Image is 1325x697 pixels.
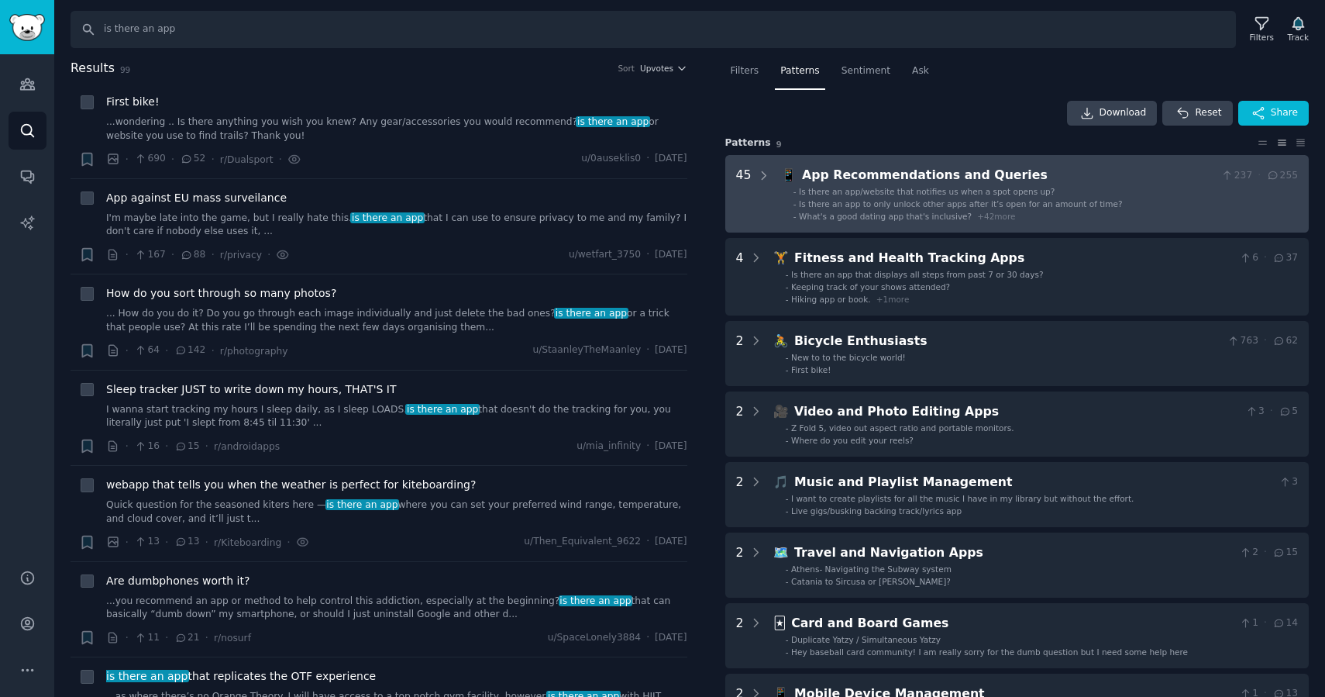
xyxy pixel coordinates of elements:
div: - [786,423,789,433]
span: · [1258,169,1261,183]
span: Keeping track of your shows attended? [791,282,950,292]
span: 167 [134,248,166,262]
span: · [126,438,129,454]
div: 2 [736,614,744,657]
button: Share [1238,101,1309,126]
div: - [786,294,789,305]
span: Catania to Sircusa or [PERSON_NAME]? [791,577,951,586]
span: Athens- Navigating the Subway system [791,564,952,574]
div: 2 [736,402,744,446]
a: ...you recommend an app or method to help control this addiction, especially at the beginning?is ... [106,595,687,622]
span: I want to create playlists for all the music I have in my library but without the effort. [791,494,1134,503]
button: Track [1282,13,1314,46]
span: · [287,534,290,550]
div: - [786,505,789,516]
span: [DATE] [655,248,687,262]
a: Are dumbphones worth it? [106,573,250,589]
div: - [793,186,797,197]
span: 🚴 [773,333,789,348]
span: · [126,247,129,263]
span: u/wetfart_3750 [569,248,641,262]
div: - [786,647,789,657]
span: Patterns [780,64,819,78]
span: Filters [731,64,759,78]
span: · [165,343,168,359]
span: 11 [134,631,160,645]
span: [DATE] [655,631,687,645]
span: New to to the bicycle world! [791,353,906,362]
span: · [211,151,214,167]
span: · [165,438,168,454]
span: Share [1271,106,1298,120]
span: App against EU mass surveilance [106,190,287,206]
span: · [1264,251,1267,265]
span: 🎵 [773,474,789,489]
div: Travel and Navigation Apps [794,543,1234,563]
span: 🎥 [773,404,789,419]
span: 62 [1272,334,1298,348]
span: · [1264,616,1267,630]
span: · [1264,546,1267,560]
span: 88 [180,248,205,262]
span: r/Kiteboarding [214,537,281,548]
a: webapp that tells you when the weather is perfect for kiteboarding? [106,477,476,493]
span: 52 [180,152,205,166]
span: 13 [174,535,200,549]
span: 🗺️ [773,545,789,560]
span: 5 [1279,405,1298,419]
span: · [171,151,174,167]
span: + 1 more [876,295,910,304]
span: Download [1100,106,1147,120]
a: ... How do you do it? Do you go through each image individually and just delete the bad ones?is t... [106,307,687,334]
div: 2 [736,332,744,375]
span: How do you sort through so many photos? [106,285,336,302]
span: 690 [134,152,166,166]
span: · [279,151,282,167]
span: Reset [1195,106,1221,120]
span: 1 [1239,616,1258,630]
span: 21 [174,631,200,645]
span: · [126,630,129,646]
span: Is there an app to only unlock other apps after it’s open for an amount of time? [799,199,1122,209]
div: 2 [736,543,744,587]
div: Video and Photo Editing Apps [794,402,1239,422]
span: · [646,535,649,549]
span: · [646,440,649,454]
div: 45 [736,166,752,222]
a: Sleep tracker JUST to write down my hours, THAT'S IT [106,381,397,398]
a: is there an appthat replicates the OTF experience [106,668,376,685]
span: · [205,534,208,550]
div: Card and Board Games [791,614,1234,633]
span: 142 [174,343,206,357]
div: Bicycle Enthusiasts [794,332,1221,351]
button: Reset [1162,101,1232,126]
span: First bike! [106,94,160,110]
div: - [786,364,789,375]
span: · [205,630,208,646]
span: u/mia_infinity [576,440,641,454]
span: 16 [134,440,160,454]
span: Where do you edit your reels? [791,436,914,445]
div: Track [1288,32,1309,43]
span: 763 [1227,334,1258,348]
span: 9 [776,140,782,149]
span: · [165,630,168,646]
span: [DATE] [655,343,687,357]
span: + 42 more [977,212,1015,221]
span: · [205,438,208,454]
span: r/Dualsport [220,154,274,165]
span: 15 [174,440,200,454]
span: Sentiment [841,64,890,78]
a: ...wondering .. Is there anything you wish you knew? Any gear/accessories you would recommend?is ... [106,116,687,143]
span: is there an app [350,212,425,223]
span: 🃏 [773,616,786,630]
span: 2 [1239,546,1258,560]
span: · [646,343,649,357]
span: · [126,343,129,359]
span: is there an app [576,116,650,127]
a: Quick question for the seasoned kiters here —is there an appwhere you can set your preferred wind... [106,499,687,526]
span: 3 [1279,475,1298,489]
span: 237 [1220,169,1252,183]
div: - [793,211,797,222]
